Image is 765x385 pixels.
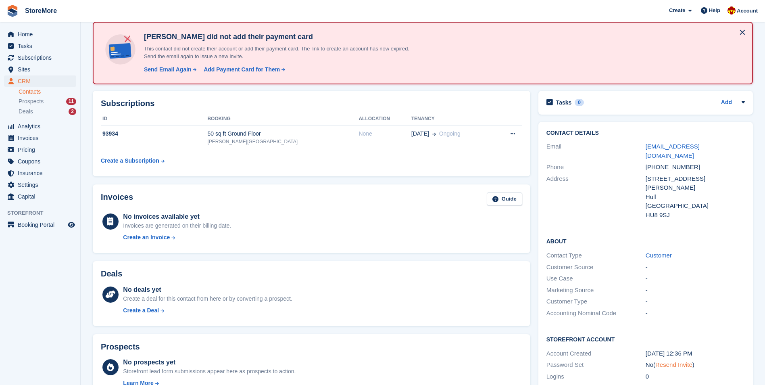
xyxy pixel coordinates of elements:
[22,4,60,17] a: StoreMore
[546,237,745,245] h2: About
[727,6,736,15] img: Store More Team
[101,192,133,206] h2: Invoices
[546,372,646,381] div: Logins
[123,233,231,242] a: Create an Invoice
[200,65,286,74] a: Add Payment Card for Them
[204,65,280,74] div: Add Payment Card for Them
[646,163,745,172] div: [PHONE_NUMBER]
[546,130,745,136] h2: Contact Details
[18,156,66,167] span: Coupons
[4,121,76,132] a: menu
[101,269,122,278] h2: Deals
[101,130,207,138] div: 93934
[646,372,745,381] div: 0
[123,212,231,222] div: No invoices available yet
[546,263,646,272] div: Customer Source
[18,191,66,202] span: Capital
[69,108,76,115] div: 2
[18,219,66,230] span: Booking Portal
[439,130,461,137] span: Ongoing
[18,75,66,87] span: CRM
[19,97,76,106] a: Prospects 11
[669,6,685,15] span: Create
[123,306,292,315] a: Create a Deal
[359,113,411,126] th: Allocation
[67,220,76,230] a: Preview store
[646,286,745,295] div: -
[646,211,745,220] div: HU8 9SJ
[4,132,76,144] a: menu
[123,367,296,376] div: Storefront lead form submissions appear here as prospects to action.
[487,192,522,206] a: Guide
[4,167,76,179] a: menu
[18,40,66,52] span: Tasks
[101,153,165,168] a: Create a Subscription
[18,52,66,63] span: Subscriptions
[18,132,66,144] span: Invoices
[411,130,429,138] span: [DATE]
[411,113,494,126] th: Tenancy
[737,7,758,15] span: Account
[144,65,192,74] div: Send Email Again
[4,219,76,230] a: menu
[646,192,745,202] div: Hull
[18,167,66,179] span: Insurance
[4,29,76,40] a: menu
[646,143,700,159] a: [EMAIL_ADDRESS][DOMAIN_NAME]
[646,309,745,318] div: -
[123,358,296,367] div: No prospects yet
[646,252,672,259] a: Customer
[359,130,411,138] div: None
[546,335,745,343] h2: Storefront Account
[546,142,646,160] div: Email
[123,295,292,303] div: Create a deal for this contact from here or by converting a prospect.
[7,209,80,217] span: Storefront
[207,138,359,145] div: [PERSON_NAME][GEOGRAPHIC_DATA]
[123,306,159,315] div: Create a Deal
[19,98,44,105] span: Prospects
[66,98,76,105] div: 11
[546,297,646,306] div: Customer Type
[721,98,732,107] a: Add
[4,156,76,167] a: menu
[4,64,76,75] a: menu
[18,144,66,155] span: Pricing
[141,32,423,42] h4: [PERSON_NAME] did not add their payment card
[646,274,745,283] div: -
[19,108,33,115] span: Deals
[18,64,66,75] span: Sites
[546,251,646,260] div: Contact Type
[19,107,76,116] a: Deals 2
[101,113,207,126] th: ID
[4,144,76,155] a: menu
[646,201,745,211] div: [GEOGRAPHIC_DATA]
[546,274,646,283] div: Use Case
[646,360,745,370] div: No
[103,32,138,67] img: no-card-linked-e7822e413c904bf8b177c4d89f31251c4716f9871600ec3ca5bfc59e148c83f4.svg
[19,88,76,96] a: Contacts
[101,157,159,165] div: Create a Subscription
[646,263,745,272] div: -
[646,174,745,192] div: [STREET_ADDRESS][PERSON_NAME]
[546,174,646,220] div: Address
[646,297,745,306] div: -
[18,29,66,40] span: Home
[123,222,231,230] div: Invoices are generated on their billing date.
[141,45,423,61] p: This contact did not create their account or add their payment card. The link to create an accoun...
[6,5,19,17] img: stora-icon-8386f47178a22dfd0bd8f6a31ec36ba5ce8667c1dd55bd0f319d3a0aa187defe.svg
[18,121,66,132] span: Analytics
[18,179,66,190] span: Settings
[546,286,646,295] div: Marketing Source
[575,99,584,106] div: 0
[646,349,745,358] div: [DATE] 12:36 PM
[4,191,76,202] a: menu
[556,99,572,106] h2: Tasks
[123,285,292,295] div: No deals yet
[546,163,646,172] div: Phone
[101,342,140,352] h2: Prospects
[546,309,646,318] div: Accounting Nominal Code
[123,233,170,242] div: Create an Invoice
[546,349,646,358] div: Account Created
[207,113,359,126] th: Booking
[4,75,76,87] a: menu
